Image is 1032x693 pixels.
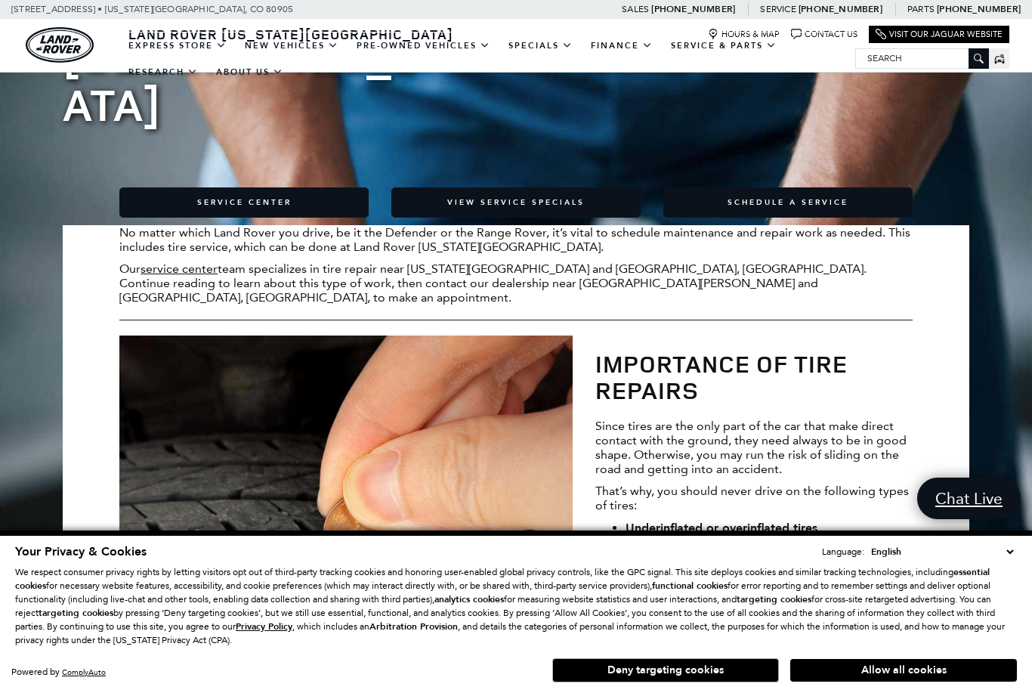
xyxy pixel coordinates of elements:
select: Language Select [867,544,1017,559]
a: Contact Us [791,29,857,40]
a: About Us [207,59,292,85]
strong: analytics cookies [434,593,504,605]
a: [PHONE_NUMBER] [651,3,735,15]
p: No matter which Land Rover you drive, be it the Defender or the Range Rover, it’s vital to schedu... [119,225,912,254]
p: We respect consumer privacy rights by letting visitors opt out of third-party tracking cookies an... [15,565,1017,647]
span: Parts [907,4,935,14]
span: Your Privacy & Cookies [15,543,147,560]
a: Specials [499,32,582,59]
a: Land Rover [US_STATE][GEOGRAPHIC_DATA] [119,25,462,43]
p: That’s why, you should never drive on the following types of tires: [595,484,913,512]
strong: functional cookies [652,580,728,592]
strong: targeting cookies [39,607,113,619]
a: Pre-Owned Vehicles [348,32,499,59]
a: Privacy Policy [236,621,292,632]
p: Since tires are the only part of the car that make direct contact with the ground, they need alwa... [595,419,913,476]
input: Search [856,49,988,67]
span: Service [760,4,796,14]
div: Powered by [11,667,106,677]
a: New Vehicles [236,32,348,59]
h2: Importance of Tire Repairs [595,351,913,404]
a: [PHONE_NUMBER] [799,3,882,15]
a: View Service Specials [391,187,641,218]
a: [PHONE_NUMBER] [937,3,1021,15]
strong: targeting cookies [737,593,811,605]
a: [STREET_ADDRESS] • [US_STATE][GEOGRAPHIC_DATA], CO 80905 [11,4,293,14]
button: Deny targeting cookies [552,658,779,682]
p: Our team specializes in tire repair near [US_STATE][GEOGRAPHIC_DATA] and [GEOGRAPHIC_DATA], [GEOG... [119,261,912,305]
a: Service & Parts [662,32,786,59]
a: Service Center [119,187,369,218]
img: Tire Tread [119,336,573,659]
strong: Arbitration Provision [369,620,458,633]
a: Chat Live [917,478,1021,519]
button: Allow all cookies [790,659,1017,682]
strong: Underinflated or overinflated tires [626,520,817,537]
a: land-rover [26,27,94,63]
div: Language: [822,547,864,556]
a: Finance [582,32,662,59]
img: Land Rover [26,27,94,63]
a: ComplyAuto [62,667,106,677]
span: Land Rover [US_STATE][GEOGRAPHIC_DATA] [128,25,453,43]
u: Privacy Policy [236,620,292,633]
span: Chat Live [928,488,1010,509]
a: Research [119,59,207,85]
span: Sales [622,4,649,14]
a: service center [141,261,218,276]
a: Schedule a Service [663,187,913,218]
a: Hours & Map [708,29,780,40]
nav: Main Navigation [119,32,855,85]
a: EXPRESS STORE [119,32,236,59]
a: Visit Our Jaguar Website [876,29,1003,40]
